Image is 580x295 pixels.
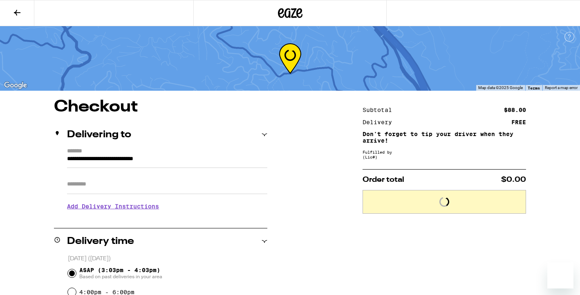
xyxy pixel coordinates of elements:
[363,176,404,183] span: Order total
[504,107,526,113] div: $88.00
[547,262,573,288] iframe: Button to launch messaging window
[79,267,162,280] span: ASAP (3:03pm - 4:03pm)
[67,216,267,222] p: We'll contact you at [PHONE_NUMBER] when we arrive
[501,176,526,183] span: $0.00
[363,131,526,144] p: Don't forget to tip your driver when they arrive!
[54,99,267,115] h1: Checkout
[363,119,398,125] div: Delivery
[511,119,526,125] div: FREE
[2,80,29,91] img: Google
[79,273,162,280] span: Based on past deliveries in your area
[545,85,578,90] a: Report a map error
[67,237,134,246] h2: Delivery time
[528,85,540,90] a: Terms
[67,197,267,216] h3: Add Delivery Instructions
[67,130,131,140] h2: Delivering to
[363,107,398,113] div: Subtotal
[478,85,523,90] span: Map data ©2025 Google
[363,150,526,159] div: Fulfilled by (Lic# )
[2,80,29,91] a: Open this area in Google Maps (opens a new window)
[68,255,268,263] p: [DATE] ([DATE])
